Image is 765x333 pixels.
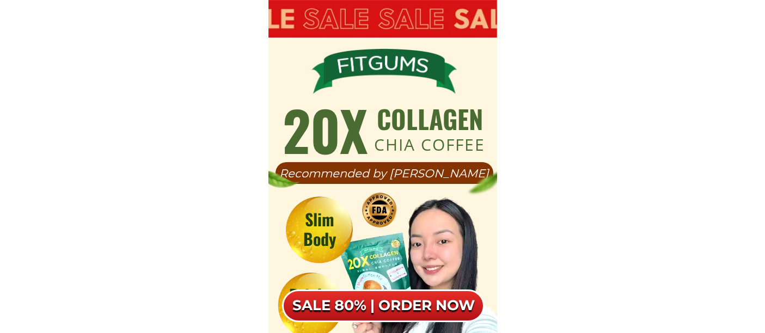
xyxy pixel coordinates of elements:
[372,106,487,132] h1: collagen
[281,102,369,157] h1: 20X
[282,297,485,315] h6: SALE 80% | ORDER NOW
[283,285,338,324] h1: Bright Skin
[291,209,347,249] h1: Slim Body
[276,168,493,179] h1: Recommended by [PERSON_NAME]
[372,137,487,153] h1: chia coffee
